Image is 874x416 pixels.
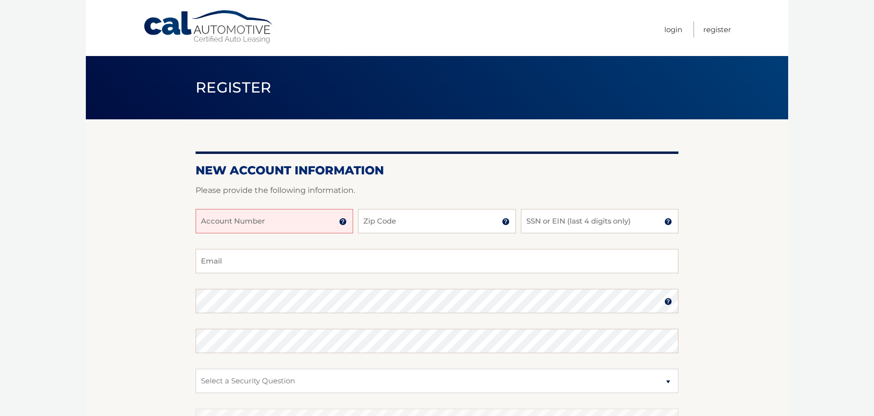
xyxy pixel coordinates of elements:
[664,298,672,305] img: tooltip.svg
[502,218,510,226] img: tooltip.svg
[521,209,678,233] input: SSN or EIN (last 4 digits only)
[196,78,272,96] span: Register
[196,184,678,197] p: Please provide the following information.
[196,163,678,178] h2: New Account Information
[196,209,353,233] input: Account Number
[664,21,682,38] a: Login
[339,218,347,226] img: tooltip.svg
[358,209,516,233] input: Zip Code
[196,249,678,273] input: Email
[143,10,275,44] a: Cal Automotive
[703,21,731,38] a: Register
[664,218,672,226] img: tooltip.svg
